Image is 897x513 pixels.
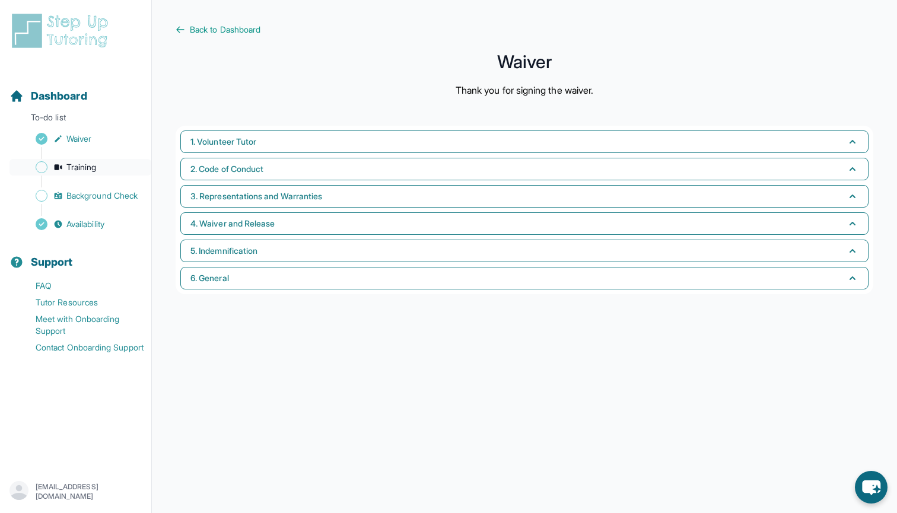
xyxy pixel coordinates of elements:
button: 1. Volunteer Tutor [180,130,869,153]
button: 4. Waiver and Release [180,212,869,235]
a: FAQ [9,278,151,294]
span: Dashboard [31,88,87,104]
span: 4. Waiver and Release [190,218,275,230]
a: Background Check [9,187,151,204]
span: 3. Representations and Warranties [190,190,322,202]
span: Availability [66,218,104,230]
span: Background Check [66,190,138,202]
h1: Waiver [176,55,873,69]
button: 2. Code of Conduct [180,158,869,180]
button: chat-button [855,471,888,504]
a: Meet with Onboarding Support [9,311,151,339]
p: To-do list [5,111,147,128]
p: [EMAIL_ADDRESS][DOMAIN_NAME] [36,482,142,501]
span: 5. Indemnification [190,245,257,257]
span: 1. Volunteer Tutor [190,136,256,148]
img: logo [9,12,115,50]
a: Tutor Resources [9,294,151,311]
a: Contact Onboarding Support [9,339,151,356]
span: Training [66,161,97,173]
a: Training [9,159,151,176]
button: [EMAIL_ADDRESS][DOMAIN_NAME] [9,481,142,502]
a: Availability [9,216,151,232]
button: 3. Representations and Warranties [180,185,869,208]
a: Waiver [9,130,151,147]
button: Support [5,235,147,275]
span: 6. General [190,272,229,284]
button: 5. Indemnification [180,240,869,262]
span: 2. Code of Conduct [190,163,263,175]
span: Support [31,254,73,270]
span: Waiver [66,133,91,145]
p: Thank you for signing the waiver. [456,83,593,97]
a: Dashboard [9,88,87,104]
button: Dashboard [5,69,147,109]
span: Back to Dashboard [190,24,260,36]
button: 6. General [180,267,869,289]
a: Back to Dashboard [176,24,873,36]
